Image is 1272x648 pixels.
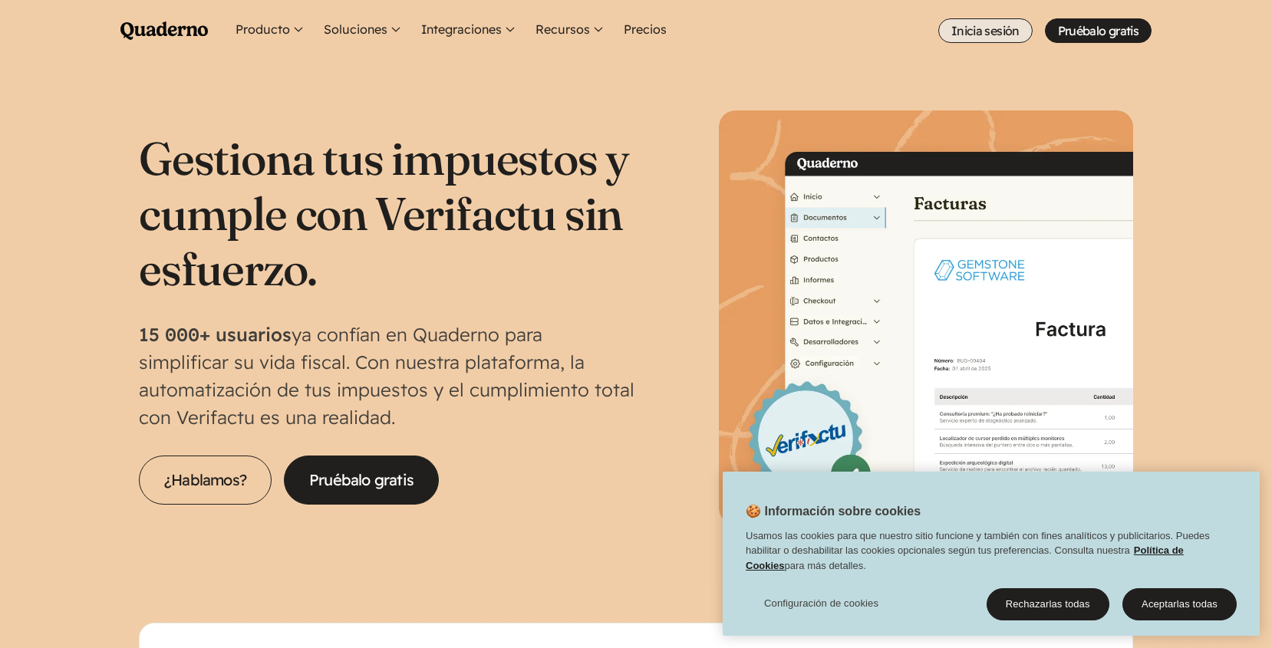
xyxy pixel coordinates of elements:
[723,502,921,528] h2: 🍪 Información sobre cookies
[1122,588,1237,620] button: Aceptarlas todas
[139,456,272,505] a: ¿Hablamos?
[746,544,1184,571] a: Política de Cookies
[139,130,636,296] h1: Gestiona tus impuestos y cumple con Verifactu sin esfuerzo.
[723,472,1260,636] div: Cookie banner
[723,472,1260,636] div: 🍪 Información sobre cookies
[719,110,1133,525] img: Interfaz de Quaderno mostrando la página Factura con el distintivo Verifactu
[284,456,439,505] a: Pruébalo gratis
[139,323,292,346] strong: 15 000+ usuarios
[987,588,1109,620] button: Rechazarlas todas
[938,18,1033,43] a: Inicia sesión
[139,321,636,431] p: ya confían en Quaderno para simplificar su vida fiscal. Con nuestra plataforma, la automatización...
[746,588,897,619] button: Configuración de cookies
[1045,18,1152,43] a: Pruébalo gratis
[723,528,1260,581] div: Usamos las cookies para que nuestro sitio funcione y también con fines analíticos y publicitarios...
